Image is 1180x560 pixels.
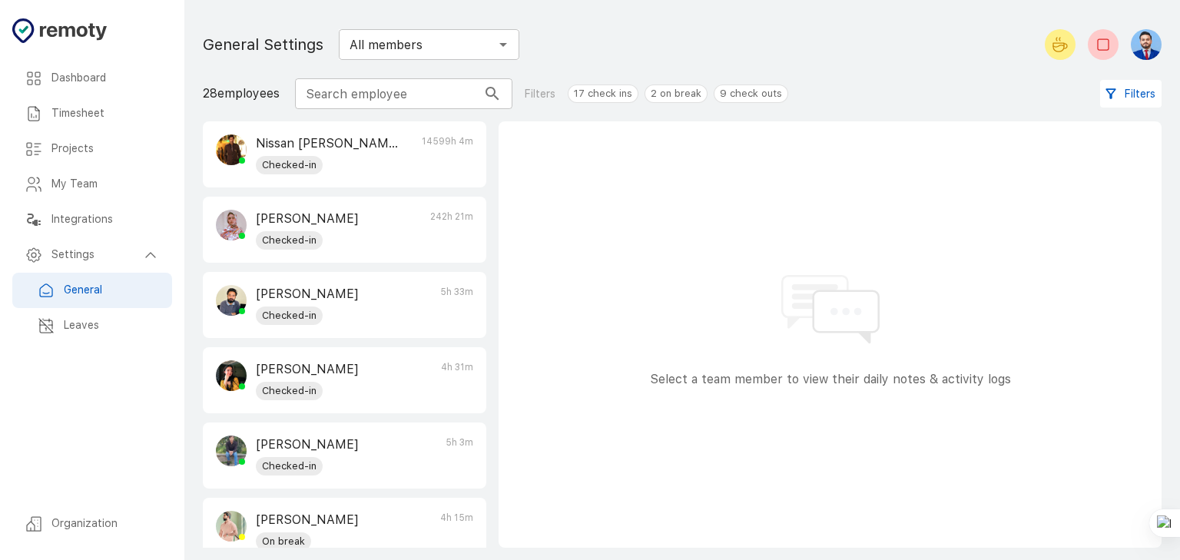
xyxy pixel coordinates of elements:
p: 28 employees [203,84,280,103]
div: General [12,273,172,308]
h6: Organization [51,515,160,532]
h6: Timesheet [51,105,160,122]
img: Eman Arooj [216,210,247,240]
img: Ali layyes [216,285,247,316]
button: Open [492,34,514,55]
p: [PERSON_NAME] [256,360,359,379]
span: On break [256,534,311,549]
img: Saif Ali [1131,29,1162,60]
span: Checked-in [256,459,323,474]
p: Select a team member to view their daily notes & activity logs [650,370,1011,389]
p: [PERSON_NAME] [256,285,359,303]
p: 14599h 4m [422,134,473,174]
img: Yaseen Khan [216,511,247,542]
p: 5h 3m [446,436,473,476]
h6: Projects [51,141,160,157]
span: Checked-in [256,383,323,399]
h6: My Team [51,176,160,193]
button: Saif Ali [1125,23,1162,66]
p: [PERSON_NAME] [256,511,359,529]
button: Filters [1100,80,1162,108]
div: 9 check outs [714,84,788,103]
span: 2 on break [645,86,707,101]
button: Start your break [1045,29,1076,60]
p: [PERSON_NAME] [256,210,359,228]
div: My Team [12,167,172,202]
h6: Settings [51,247,141,263]
div: 2 on break [645,84,708,103]
span: Checked-in [256,157,323,173]
p: 5h 33m [440,285,473,325]
p: Nissan [PERSON_NAME] [256,134,400,153]
p: Filters [525,86,555,102]
h1: General Settings [203,32,323,57]
img: Umar Afzal [216,436,247,466]
p: 4h 15m [440,511,473,551]
h6: Leaves [64,317,160,334]
div: Timesheet [12,96,172,131]
h6: General [64,282,160,299]
div: Settings [12,237,172,273]
span: 17 check ins [568,86,638,101]
div: Leaves [12,308,172,343]
div: Integrations [12,202,172,237]
img: Hila Ayaz [216,360,247,391]
p: 4h 31m [441,360,473,400]
h6: Integrations [51,211,160,228]
span: Checked-in [256,308,323,323]
span: Checked-in [256,233,323,248]
span: 9 check outs [714,86,787,101]
button: Check-out [1088,29,1119,60]
div: Dashboard [12,61,172,96]
p: 242h 21m [430,210,473,250]
div: 17 check ins [568,84,638,103]
h6: Dashboard [51,70,160,87]
div: Organization [12,506,172,542]
img: Nissan Ul Hassan [216,134,247,165]
div: Projects [12,131,172,167]
p: [PERSON_NAME] [256,436,359,454]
